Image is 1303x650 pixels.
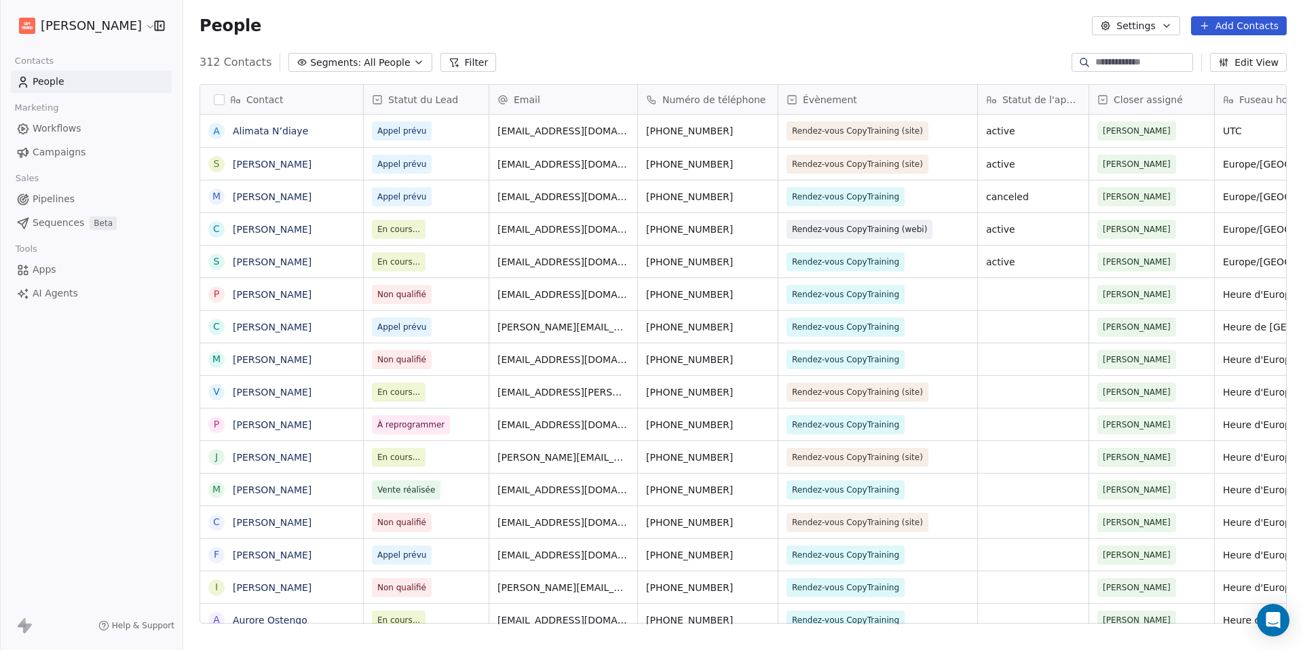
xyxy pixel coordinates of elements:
span: [EMAIL_ADDRESS][DOMAIN_NAME] [497,483,629,497]
div: Contact [200,85,363,114]
span: [PERSON_NAME] [1103,548,1171,562]
span: Rendez-vous CopyTraining [792,548,899,562]
span: [PERSON_NAME] [41,17,142,35]
span: [PHONE_NUMBER] [646,255,770,269]
span: [EMAIL_ADDRESS][PERSON_NAME][DOMAIN_NAME] [497,385,629,399]
div: Statut de l'appel [978,85,1089,114]
span: [PERSON_NAME] [1103,385,1171,399]
span: Rendez-vous CopyTraining (site) [792,451,923,464]
span: [EMAIL_ADDRESS][DOMAIN_NAME] [497,190,629,204]
div: Closer assigné [1089,85,1214,114]
div: A [213,124,220,138]
span: [PERSON_NAME] [1103,483,1171,497]
span: Rendez-vous CopyTraining [792,483,899,497]
span: Rendez-vous CopyTraining [792,418,899,432]
span: [PHONE_NUMBER] [646,223,770,236]
div: Statut du Lead [364,85,489,114]
span: En cours... [377,451,420,464]
span: Non qualifié [377,581,426,594]
div: M [212,189,221,204]
span: 312 Contacts [200,54,271,71]
span: All People [364,56,410,70]
a: [PERSON_NAME] [233,484,311,495]
div: Open Intercom Messenger [1257,604,1289,636]
span: Appel prévu [377,190,426,204]
a: Aurore Ostengo [233,615,307,626]
span: Rendez-vous CopyTraining [792,288,899,301]
span: [PERSON_NAME] [1103,613,1171,627]
span: [PHONE_NUMBER] [646,613,770,627]
span: [PERSON_NAME] [1103,190,1171,204]
span: Beta [90,216,117,230]
div: F [214,548,219,562]
span: Rendez-vous CopyTraining [792,320,899,334]
span: [PHONE_NUMBER] [646,353,770,366]
div: M [212,352,221,366]
span: À reprogrammer [377,418,445,432]
span: En cours... [377,255,420,269]
a: [PERSON_NAME] [233,550,311,560]
span: Non qualifié [377,516,426,529]
div: Numéro de téléphone [638,85,778,114]
span: Rendez-vous CopyTraining (webi) [792,223,927,236]
span: Segments: [310,56,361,70]
a: SequencesBeta [11,212,172,234]
a: [PERSON_NAME] [233,582,311,593]
span: Non qualifié [377,288,426,301]
a: Campaigns [11,141,172,164]
div: P [214,417,219,432]
span: Appel prévu [377,157,426,171]
div: A [213,613,220,627]
div: Email [489,85,637,114]
div: J [215,450,218,464]
button: Add Contacts [1191,16,1287,35]
span: Rendez-vous CopyTraining (site) [792,385,923,399]
div: I [215,580,218,594]
span: [PERSON_NAME][EMAIL_ADDRESS][DOMAIN_NAME] [497,320,629,334]
div: Évènement [778,85,977,114]
a: [PERSON_NAME] [233,289,311,300]
span: [PERSON_NAME][EMAIL_ADDRESS][DOMAIN_NAME] [497,451,629,464]
a: [PERSON_NAME] [233,191,311,202]
span: Contact [246,93,283,107]
button: [PERSON_NAME] [16,14,145,37]
span: [PERSON_NAME] [1103,255,1171,269]
span: [PERSON_NAME] [1103,581,1171,594]
a: Pipelines [11,188,172,210]
div: S [214,157,220,171]
span: [PHONE_NUMBER] [646,548,770,562]
span: Help & Support [112,620,174,631]
a: [PERSON_NAME] [233,322,311,332]
div: S [214,254,220,269]
span: [PERSON_NAME] [1103,451,1171,464]
span: [PERSON_NAME] [1103,353,1171,366]
span: People [33,75,64,89]
span: [PHONE_NUMBER] [646,190,770,204]
span: [EMAIL_ADDRESS][DOMAIN_NAME] [497,288,629,301]
a: [PERSON_NAME] [233,387,311,398]
span: Workflows [33,121,81,136]
span: [PERSON_NAME] [1103,320,1171,334]
span: Campaigns [33,145,86,159]
a: AI Agents [11,282,172,305]
span: [PHONE_NUMBER] [646,124,770,138]
span: [EMAIL_ADDRESS][DOMAIN_NAME] [497,516,629,529]
a: [PERSON_NAME] [233,224,311,235]
a: [PERSON_NAME] [233,256,311,267]
span: [PHONE_NUMBER] [646,385,770,399]
span: Rendez-vous CopyTraining [792,255,899,269]
span: Appel prévu [377,124,426,138]
span: En cours... [377,613,420,627]
img: Logo-Copy-Training.jpeg [19,18,35,34]
span: [EMAIL_ADDRESS][DOMAIN_NAME] [497,255,629,269]
span: Closer assigné [1114,93,1183,107]
div: P [214,287,219,301]
span: AI Agents [33,286,78,301]
span: Appel prévu [377,548,426,562]
span: active [986,223,1080,236]
span: [PHONE_NUMBER] [646,418,770,432]
span: Rendez-vous CopyTraining [792,581,899,594]
a: Help & Support [98,620,174,631]
span: [PHONE_NUMBER] [646,483,770,497]
a: Alimata N’diaye [233,126,308,136]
